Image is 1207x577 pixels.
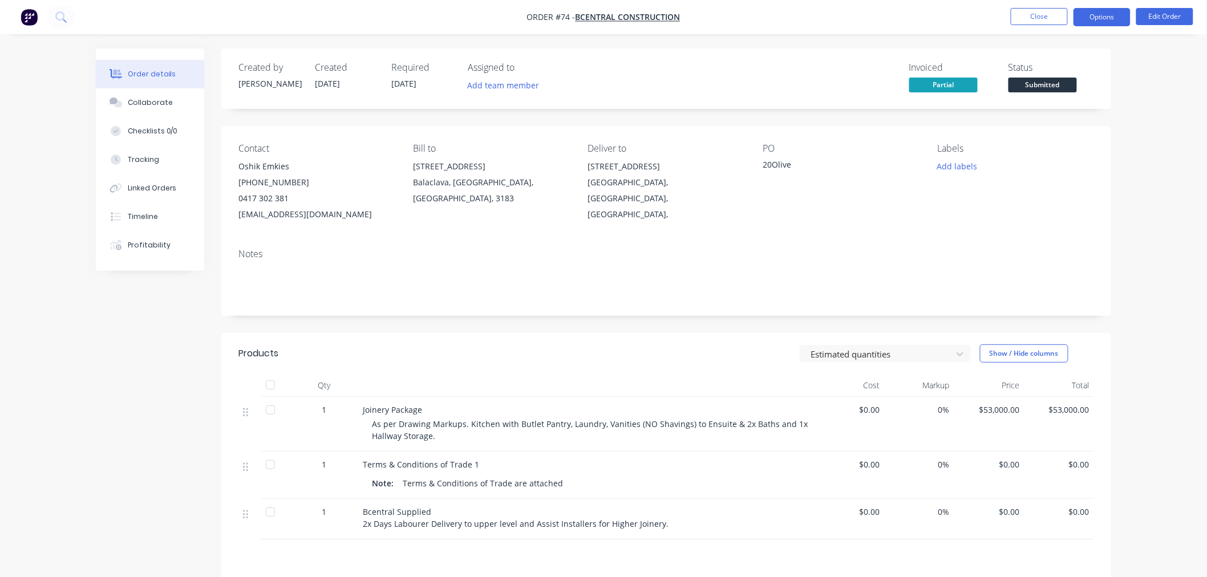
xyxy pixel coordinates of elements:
span: $0.00 [1029,458,1090,470]
div: Created [315,62,378,73]
span: Joinery Package [363,404,422,415]
span: Partial [909,78,978,92]
div: Required [391,62,454,73]
div: Markup [885,374,955,397]
button: Add labels [931,159,983,174]
div: Checklists 0/0 [128,126,178,136]
span: $0.00 [819,458,880,470]
div: Labels [938,143,1094,154]
button: Profitability [96,231,204,259]
div: Assigned to [468,62,582,73]
span: [DATE] [391,78,416,89]
span: 0% [889,506,950,518]
div: 0417 302 381 [238,190,395,206]
button: Order details [96,60,204,88]
div: Linked Orders [128,183,177,193]
div: Timeline [128,212,158,222]
div: [PERSON_NAME] [238,78,301,90]
div: Qty [290,374,358,397]
div: Price [954,374,1024,397]
button: Timeline [96,202,204,231]
div: [PHONE_NUMBER] [238,174,395,190]
div: Created by [238,62,301,73]
div: Contact [238,143,395,154]
span: 0% [889,404,950,416]
div: Order details [128,69,176,79]
span: $0.00 [1029,506,1090,518]
div: Tracking [128,155,159,165]
button: Tracking [96,145,204,174]
span: [DATE] [315,78,340,89]
div: Total [1024,374,1095,397]
button: Close [1011,8,1068,25]
span: $0.00 [819,506,880,518]
span: 1 [322,404,326,416]
div: Terms & Conditions of Trade are attached [398,475,568,491]
div: Note: [372,475,398,491]
div: [STREET_ADDRESS][GEOGRAPHIC_DATA], [GEOGRAPHIC_DATA], [GEOGRAPHIC_DATA], [588,159,744,222]
button: Collaborate [96,88,204,117]
div: Balaclava, [GEOGRAPHIC_DATA], [GEOGRAPHIC_DATA], 3183 [413,174,569,206]
span: 0% [889,458,950,470]
span: Submitted [1008,78,1077,92]
div: Oshik Emkies [238,159,395,174]
button: Add team member [468,78,545,93]
button: Options [1074,8,1131,26]
button: Checklists 0/0 [96,117,204,145]
div: Notes [238,249,1094,259]
div: [STREET_ADDRESS] [413,159,569,174]
span: As per Drawing Markups. Kitchen with Butlet Pantry, Laundry, Vanities (NO Shavings) to Ensuite & ... [372,418,810,441]
span: Terms & Conditions of Trade 1 [363,459,479,470]
div: [GEOGRAPHIC_DATA], [GEOGRAPHIC_DATA], [GEOGRAPHIC_DATA], [588,174,744,222]
button: Show / Hide columns [980,344,1068,363]
button: Edit Order [1136,8,1193,25]
span: 1 [322,506,326,518]
div: Products [238,347,278,360]
span: Order #74 - [527,12,576,23]
div: Bill to [413,143,569,154]
div: Invoiced [909,62,995,73]
div: Deliver to [588,143,744,154]
div: Status [1008,62,1094,73]
div: Collaborate [128,97,173,108]
span: Bcentral Supplied 2x Days Labourer Delivery to upper level and Assist Installers for Higher Joinery. [363,506,669,529]
div: [EMAIL_ADDRESS][DOMAIN_NAME] [238,206,395,222]
span: 1 [322,458,326,470]
span: $53,000.00 [959,404,1020,416]
div: [STREET_ADDRESS] [588,159,744,174]
div: Cost [815,374,885,397]
img: Factory [21,9,38,26]
a: Bcentral Construction [576,12,681,23]
div: PO [763,143,919,154]
button: Linked Orders [96,174,204,202]
div: Oshik Emkies[PHONE_NUMBER]0417 302 381[EMAIL_ADDRESS][DOMAIN_NAME] [238,159,395,222]
span: $0.00 [819,404,880,416]
span: $0.00 [959,506,1020,518]
span: $0.00 [959,458,1020,470]
div: 20Olive [763,159,905,174]
div: [STREET_ADDRESS]Balaclava, [GEOGRAPHIC_DATA], [GEOGRAPHIC_DATA], 3183 [413,159,569,206]
button: Submitted [1008,78,1077,95]
button: Add team member [461,78,545,93]
span: $53,000.00 [1029,404,1090,416]
div: Profitability [128,240,171,250]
